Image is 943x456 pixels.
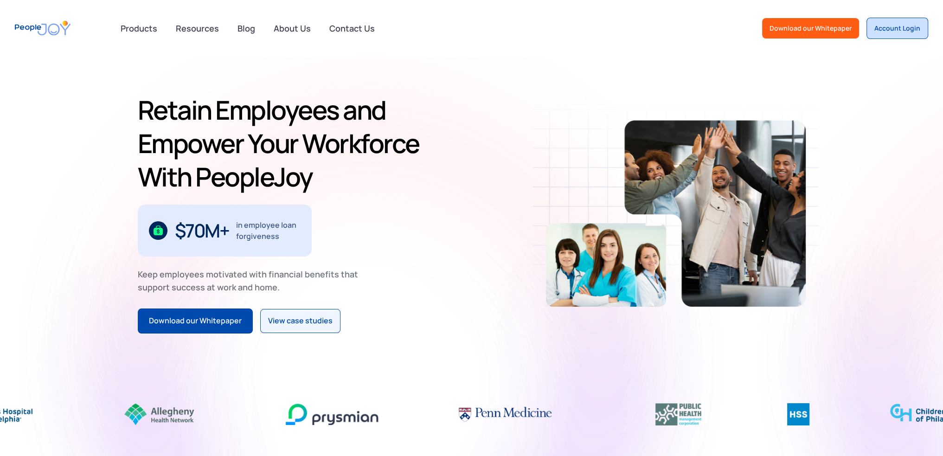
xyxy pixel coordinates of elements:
[874,24,920,33] div: Account Login
[170,18,225,39] a: Resources
[236,219,301,242] div: in employee loan forgiveness
[138,205,312,257] div: 1 / 3
[268,18,316,39] a: About Us
[546,223,666,307] img: Retain-Employees-PeopleJoy
[138,93,468,193] h1: Retain Employees and Empower Your Workforce With PeopleJoy
[175,223,229,238] div: $70M+
[762,18,859,39] a: Download our Whitepaper
[149,315,242,327] div: Download our Whitepaper
[115,19,163,38] div: Products
[324,18,380,39] a: Contact Us
[15,15,71,41] a: home
[624,120,806,307] img: Retain-Employees-PeopleJoy
[268,315,333,327] div: View case studies
[138,308,253,334] a: Download our Whitepaper
[232,18,261,39] a: Blog
[866,18,928,39] a: Account Login
[770,24,852,33] div: Download our Whitepaper
[138,268,366,294] div: Keep employees motivated with financial benefits that support success at work and home.
[260,309,340,333] a: View case studies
